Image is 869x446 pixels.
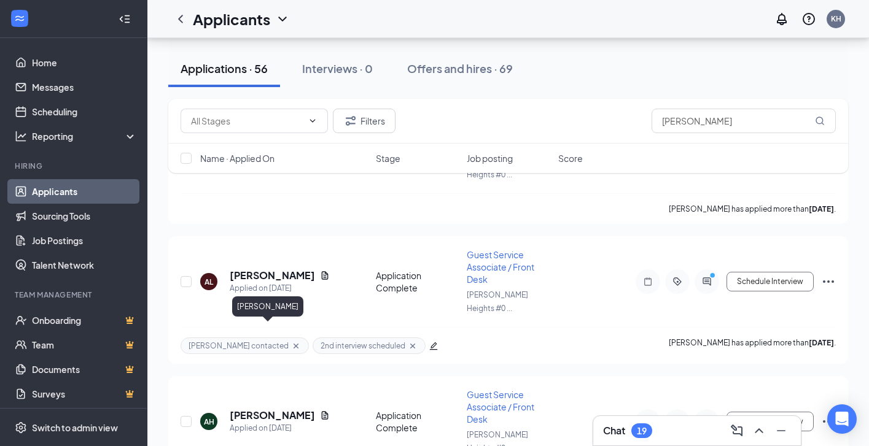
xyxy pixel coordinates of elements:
[189,340,289,351] span: [PERSON_NAME] contacted
[321,340,405,351] span: 2nd interview scheduled
[32,382,137,406] a: SurveysCrown
[603,424,625,437] h3: Chat
[429,342,438,350] span: edit
[774,423,789,438] svg: Minimize
[707,272,722,282] svg: PrimaryDot
[771,421,791,440] button: Minimize
[407,61,513,76] div: Offers and hires · 69
[752,423,766,438] svg: ChevronUp
[669,337,836,354] p: [PERSON_NAME] has applied more than .
[467,249,534,285] span: Guest Service Associate / Front Desk
[749,421,769,440] button: ChevronUp
[801,12,816,26] svg: QuestionInfo
[641,277,655,286] svg: Note
[376,409,460,434] div: Application Complete
[809,338,834,347] b: [DATE]
[467,389,534,425] span: Guest Service Associate / Front Desk
[119,13,131,25] svg: Collapse
[32,333,137,357] a: TeamCrown
[32,253,137,277] a: Talent Network
[821,274,836,289] svg: Ellipses
[291,341,301,351] svg: Cross
[408,341,418,351] svg: Cross
[15,421,27,434] svg: Settings
[308,116,318,126] svg: ChevronDown
[32,204,137,228] a: Sourcing Tools
[809,204,834,213] b: [DATE]
[831,13,841,24] div: KH
[827,404,857,434] div: Open Intercom Messenger
[230,422,330,434] div: Applied on [DATE]
[205,277,213,287] div: AL
[32,421,118,434] div: Switch to admin view
[230,282,330,294] div: Applied on [DATE]
[181,61,268,76] div: Applications · 56
[15,161,134,171] div: Hiring
[232,296,303,317] div: [PERSON_NAME]
[652,109,836,133] input: Search in applications
[32,75,137,99] a: Messages
[32,357,137,382] a: DocumentsCrown
[467,152,513,164] span: Job posting
[376,269,460,294] div: Application Complete
[200,152,275,164] span: Name · Applied On
[230,269,315,282] h5: [PERSON_NAME]
[302,61,373,76] div: Interviews · 0
[376,152,400,164] span: Stage
[320,410,330,420] svg: Document
[727,412,814,431] button: Schedule Interview
[333,109,396,133] button: Filter Filters
[558,152,583,164] span: Score
[815,116,825,126] svg: MagnifyingGlass
[32,50,137,75] a: Home
[669,204,836,214] p: [PERSON_NAME] has applied more than .
[699,277,714,286] svg: ActiveChat
[343,113,358,128] svg: Filter
[14,12,26,25] svg: WorkstreamLogo
[774,12,789,26] svg: Notifications
[32,130,138,142] div: Reporting
[15,290,134,300] div: Team Management
[173,12,188,26] svg: ChevronLeft
[32,179,137,204] a: Applicants
[637,426,647,436] div: 19
[193,9,270,29] h1: Applicants
[727,272,814,291] button: Schedule Interview
[821,414,836,429] svg: Ellipses
[730,423,744,438] svg: ComposeMessage
[204,417,214,427] div: AH
[230,409,315,422] h5: [PERSON_NAME]
[191,114,303,128] input: All Stages
[32,99,137,124] a: Scheduling
[727,421,747,440] button: ComposeMessage
[32,228,137,253] a: Job Postings
[670,277,685,286] svg: ActiveTag
[467,290,528,313] span: [PERSON_NAME] Heights #0 ...
[320,271,330,280] svg: Document
[15,130,27,142] svg: Analysis
[275,12,290,26] svg: ChevronDown
[32,308,137,333] a: OnboardingCrown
